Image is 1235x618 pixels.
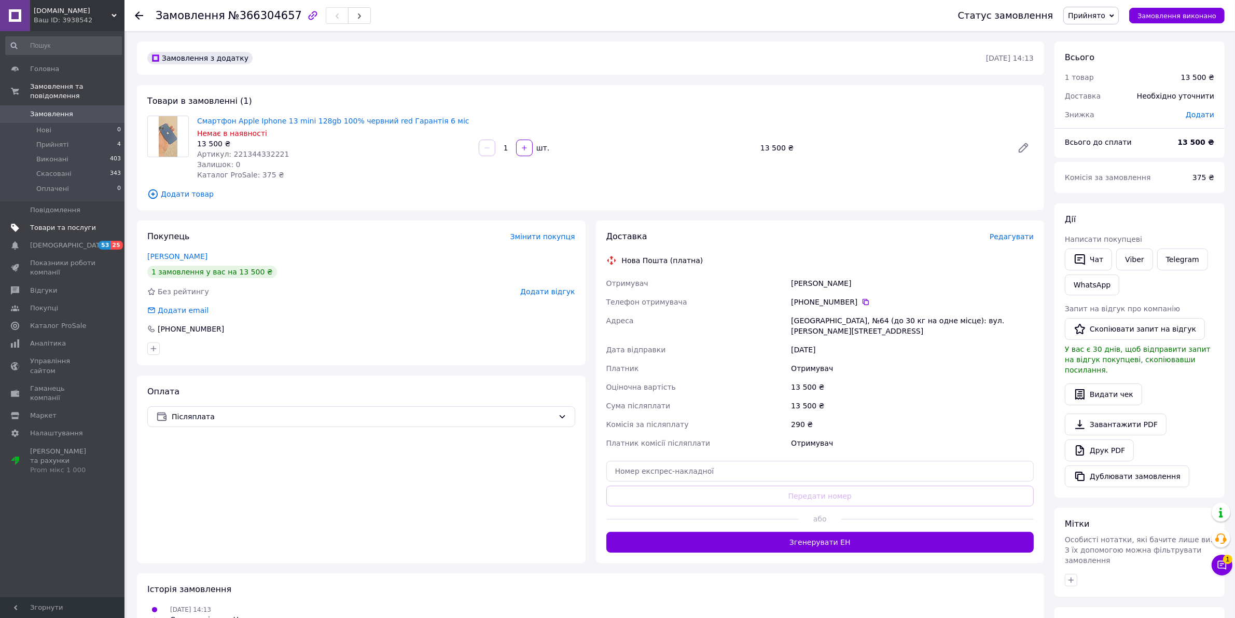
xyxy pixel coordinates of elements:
div: [PHONE_NUMBER] [791,297,1034,307]
button: Чат з покупцем1 [1212,555,1232,575]
div: шт. [534,143,550,153]
a: Telegram [1157,249,1208,270]
span: Оплачені [36,184,69,194]
div: Додати email [146,305,210,315]
span: Комісія за замовлення [1065,173,1151,182]
button: Видати чек [1065,383,1142,405]
span: Післяплата [172,411,554,422]
button: Згенерувати ЕН [606,532,1034,553]
span: Без рейтингу [158,287,209,296]
div: 13 500 ₴ [197,139,470,149]
span: Додати товар [147,188,1034,200]
span: 375 ₴ [1192,173,1214,182]
span: або [799,514,841,524]
span: Редагувати [990,232,1034,241]
div: 13 500 ₴ [789,378,1036,396]
div: 13 500 ₴ [756,141,1009,155]
span: Управління сайтом [30,356,96,375]
a: Viber [1116,249,1153,270]
span: Гаманець компанії [30,384,96,403]
span: Сума післяплати [606,402,671,410]
input: Номер експрес-накладної [606,461,1034,482]
img: Смартфон Apple Iphone 13 mini 128gb 100% червний red Гарантія 6 міс [159,116,178,157]
span: Залишок: 0 [197,160,241,169]
span: Замовлення та повідомлення [30,82,124,101]
span: 4 [117,140,121,149]
span: 0 [117,184,121,194]
span: Товари в замовленні (1) [147,96,252,106]
span: Всього до сплати [1065,138,1132,146]
a: Завантажити PDF [1065,414,1167,435]
span: Запит на відгук про компанію [1065,305,1180,313]
span: Дата відправки [606,346,666,354]
div: Отримувач [789,359,1036,378]
span: Телефон отримувача [606,298,687,306]
span: Замовлення [156,9,225,22]
span: Доставка [606,231,647,241]
div: 1 замовлення у вас на 13 500 ₴ [147,266,277,278]
div: Отримувач [789,434,1036,452]
span: [DEMOGRAPHIC_DATA] [30,241,107,250]
span: 25 [110,241,122,250]
span: Товари та послуги [30,223,96,232]
button: Замовлення виконано [1129,8,1225,23]
span: Немає в наявності [197,129,267,138]
a: Редагувати [1013,138,1034,158]
span: Всього [1065,52,1094,62]
span: Аналітика [30,339,66,348]
div: 13 500 ₴ [789,396,1036,415]
button: Чат [1065,249,1112,270]
time: [DATE] 14:13 [986,54,1034,62]
div: Статус замовлення [958,10,1053,21]
a: WhatsApp [1065,274,1119,295]
span: У вас є 30 днів, щоб відправити запит на відгук покупцеві, скопіювавши посилання. [1065,345,1211,374]
span: Нові [36,126,51,135]
span: Покупці [30,304,58,313]
span: Артикул: 221344332221 [197,150,289,158]
span: Платник комісії післяплати [606,439,711,447]
b: 13 500 ₴ [1178,138,1215,146]
span: Написати покупцеві [1065,235,1142,243]
span: Мітки [1065,519,1090,529]
span: [PERSON_NAME] та рахунки [30,447,96,475]
span: Отримувач [606,279,648,287]
span: Змінити покупця [510,232,575,241]
div: Необхідно уточнити [1131,85,1220,107]
span: 53 [99,241,110,250]
span: Історія замовлення [147,584,231,594]
span: Комісія за післяплату [606,420,689,429]
div: 290 ₴ [789,415,1036,434]
span: [DATE] 14:13 [170,606,211,613]
div: Prom мікс 1 000 [30,465,96,475]
span: Головна [30,64,59,74]
a: [PERSON_NAME] [147,252,207,260]
span: Оплата [147,387,179,396]
div: 13 500 ₴ [1181,72,1214,83]
span: 1 товар [1065,73,1094,81]
span: 343 [110,169,121,178]
span: Налаштування [30,429,83,438]
button: Скопіювати запит на відгук [1065,318,1205,340]
span: Повідомлення [30,205,80,215]
span: Виконані [36,155,68,164]
a: Друк PDF [1065,440,1134,461]
span: Адреса [606,317,634,325]
div: Нова Пошта (платна) [619,255,706,266]
span: Замовлення [30,109,73,119]
span: 403 [110,155,121,164]
span: Дії [1065,214,1076,224]
span: Каталог ProSale: 375 ₴ [197,171,284,179]
span: 1 [1223,555,1232,564]
input: Пошук [5,36,122,55]
span: Прийняті [36,140,68,149]
span: Каталог ProSale [30,321,86,331]
span: 0 [117,126,121,135]
div: [DATE] [789,340,1036,359]
button: Дублювати замовлення [1065,465,1189,487]
div: Ваш ID: 3938542 [34,16,124,25]
span: Скасовані [36,169,72,178]
span: Відгуки [30,286,57,295]
a: Смартфон Apple Iphone 13 mini 128gb 100% червний red Гарантія 6 міс [197,117,469,125]
div: Додати email [157,305,210,315]
span: Замовлення виконано [1137,12,1216,20]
